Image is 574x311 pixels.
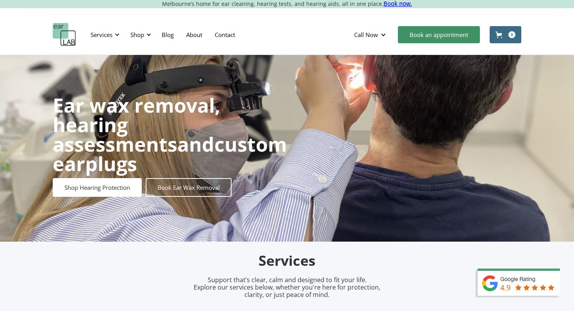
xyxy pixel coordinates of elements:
[348,23,394,46] div: Call Now
[53,92,220,157] strong: Ear wax removal, hearing assessments
[53,95,287,173] h1: and
[53,178,142,197] a: Shop Hearing Protection
[354,31,378,39] div: Call Now
[155,23,180,46] a: Blog
[53,23,76,46] a: home
[53,131,287,177] strong: custom earplugs
[103,252,471,270] h2: Services
[490,26,521,43] a: Open cart
[180,23,209,46] a: About
[209,23,241,46] a: Contact
[91,31,112,39] div: Services
[86,23,122,46] div: Services
[130,31,144,39] div: Shop
[126,23,153,46] div: Shop
[508,31,515,38] div: 0
[146,178,232,197] a: Book Ear Wax Removal
[184,276,390,299] p: Support that’s clear, calm and designed to fit your life. Explore our services below, whether you...
[398,26,480,43] a: Book an appointment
